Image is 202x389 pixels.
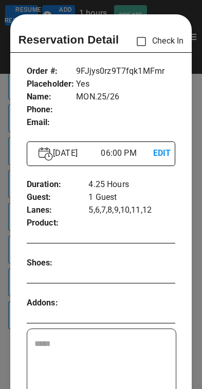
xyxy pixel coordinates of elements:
[76,91,175,104] p: MON.25/26
[27,297,64,310] p: Addons :
[27,217,89,230] p: Product :
[49,147,101,159] p: [DATE]
[101,147,153,159] p: 06:00 PM
[27,65,77,78] p: Order # :
[76,65,175,78] p: 9FJjys0rz9T7fqk1MFmr
[27,257,64,270] p: Shoes :
[27,191,89,204] p: Guest :
[27,91,77,104] p: Name :
[88,178,175,191] p: 4.25 Hours
[88,191,175,204] p: 1 Guest
[27,78,77,91] p: Placeholder :
[27,116,77,129] p: Email :
[76,78,175,91] p: Yes
[39,147,53,161] img: Vector
[153,147,163,160] p: EDIT
[27,178,89,191] p: Duration :
[131,31,183,52] p: Check In
[27,204,89,217] p: Lanes :
[19,31,119,48] p: Reservation Detail
[88,204,175,217] p: 5,6,7,8,9,10,11,12
[27,104,77,116] p: Phone :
